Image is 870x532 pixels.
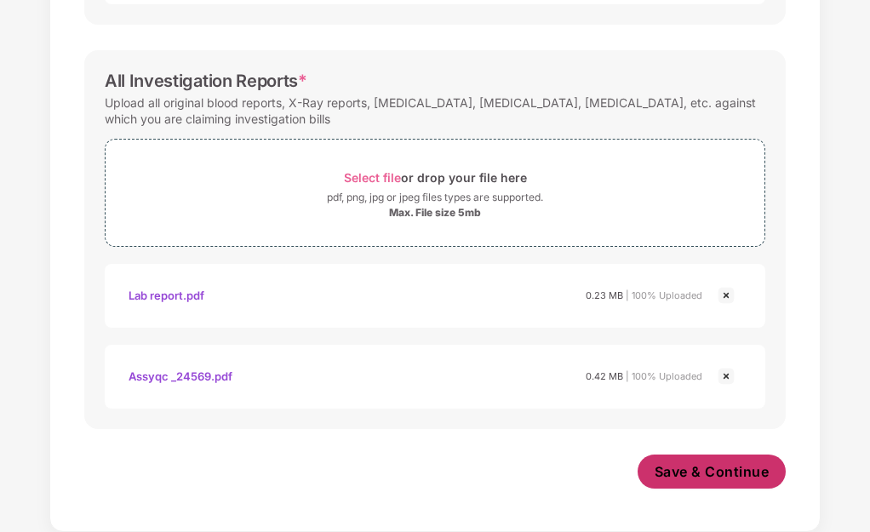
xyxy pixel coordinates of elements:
div: pdf, png, jpg or jpeg files types are supported. [327,189,543,206]
span: | 100% Uploaded [626,370,702,382]
img: svg+xml;base64,PHN2ZyBpZD0iQ3Jvc3MtMjR4MjQiIHhtbG5zPSJodHRwOi8vd3d3LnczLm9yZy8yMDAwL3N2ZyIgd2lkdG... [716,285,736,306]
span: Select fileor drop your file herepdf, png, jpg or jpeg files types are supported.Max. File size 5mb [106,152,764,233]
div: Upload all original blood reports, X-Ray reports, [MEDICAL_DATA], [MEDICAL_DATA], [MEDICAL_DATA],... [105,91,765,130]
div: Lab report.pdf [129,281,204,310]
span: 0.42 MB [586,370,623,382]
div: All Investigation Reports [105,71,307,91]
span: | 100% Uploaded [626,289,702,301]
span: Save & Continue [655,462,770,481]
span: 0.23 MB [586,289,623,301]
div: or drop your file here [344,166,527,189]
span: Select file [344,170,401,185]
div: Max. File size 5mb [389,206,481,220]
img: svg+xml;base64,PHN2ZyBpZD0iQ3Jvc3MtMjR4MjQiIHhtbG5zPSJodHRwOi8vd3d3LnczLm9yZy8yMDAwL3N2ZyIgd2lkdG... [716,366,736,386]
div: Assyqc _24569.pdf [129,362,232,391]
button: Save & Continue [638,455,787,489]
